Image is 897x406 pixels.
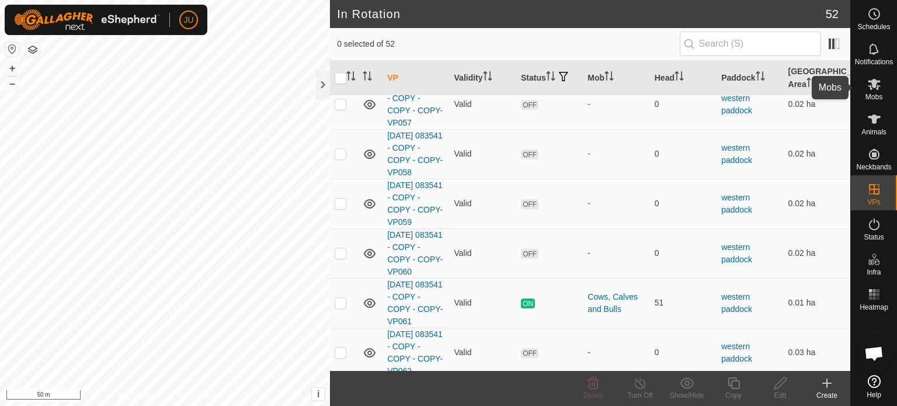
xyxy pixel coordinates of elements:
th: Paddock [717,61,783,96]
span: Schedules [857,23,890,30]
th: Mob [583,61,649,96]
a: [DATE] 083541 - COPY - COPY - COPY-VP060 [387,230,443,276]
a: western paddock [721,242,752,264]
div: - [587,197,645,210]
span: OFF [521,249,538,259]
th: VP [383,61,449,96]
span: OFF [521,100,538,110]
td: Valid [450,129,516,179]
button: – [5,77,19,91]
td: Valid [450,228,516,278]
span: ON [521,299,535,308]
a: western paddock [721,93,752,115]
td: 0.02 ha [784,79,850,129]
span: Heatmap [860,304,888,311]
span: i [317,389,319,399]
div: - [587,148,645,160]
button: i [312,388,325,401]
td: 0 [650,179,717,228]
a: western paddock [721,193,752,214]
span: VPs [867,199,880,206]
span: JU [183,14,193,26]
a: [DATE] 083541 - COPY - COPY - COPY-VP058 [387,131,443,177]
span: 0 selected of 52 [337,38,679,50]
input: Search (S) [680,32,821,56]
span: Animals [861,129,886,136]
a: [DATE] 083541 - COPY - COPY - COPY-VP062 [387,329,443,376]
td: Valid [450,179,516,228]
div: Cows, Calves and Bulls [587,291,645,315]
th: Validity [450,61,516,96]
a: Help [851,370,897,403]
td: 51 [650,278,717,328]
span: Delete [583,391,604,400]
a: Contact Us [176,391,211,401]
span: Help [867,391,881,398]
button: Reset Map [5,42,19,56]
span: Mobs [865,93,882,100]
h2: In Rotation [337,7,826,21]
span: OFF [521,150,538,159]
a: Privacy Policy [119,391,163,401]
p-sorticon: Activate to sort [363,73,372,82]
td: 0.02 ha [784,228,850,278]
div: Create [804,390,850,401]
td: 0 [650,129,717,179]
div: Open chat [857,336,892,371]
p-sorticon: Activate to sort [546,73,555,82]
div: Copy [710,390,757,401]
p-sorticon: Activate to sort [483,73,492,82]
div: Edit [757,390,804,401]
td: 0 [650,79,717,129]
th: Status [516,61,583,96]
td: 0.03 ha [784,328,850,377]
p-sorticon: Activate to sort [806,79,816,89]
a: [DATE] 083541 - COPY - COPY - COPY-VP061 [387,280,443,326]
span: OFF [521,348,538,358]
a: western paddock [721,342,752,363]
span: Neckbands [856,164,891,171]
p-sorticon: Activate to sort [756,73,765,82]
span: OFF [521,199,538,209]
td: Valid [450,278,516,328]
td: 0.02 ha [784,129,850,179]
th: [GEOGRAPHIC_DATA] Area [784,61,850,96]
div: - [587,247,645,259]
span: 52 [826,5,839,23]
a: western paddock [721,143,752,165]
a: western paddock [721,292,752,314]
div: - [587,346,645,359]
td: 0.02 ha [784,179,850,228]
img: Gallagher Logo [14,9,160,30]
td: 0 [650,228,717,278]
td: Valid [450,328,516,377]
td: Valid [450,79,516,129]
td: 0 [650,328,717,377]
div: - [587,98,645,110]
p-sorticon: Activate to sort [604,73,614,82]
p-sorticon: Activate to sort [675,73,684,82]
td: 0.01 ha [784,278,850,328]
div: Show/Hide [663,390,710,401]
span: Infra [867,269,881,276]
div: Turn Off [617,390,663,401]
p-sorticon: Activate to sort [346,73,356,82]
a: [DATE] 083541 - COPY - COPY - COPY-VP057 [387,81,443,127]
th: Head [650,61,717,96]
span: Notifications [855,58,893,65]
button: + [5,61,19,75]
span: Status [864,234,884,241]
a: [DATE] 083541 - COPY - COPY - COPY-VP059 [387,181,443,227]
button: Map Layers [26,43,40,57]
